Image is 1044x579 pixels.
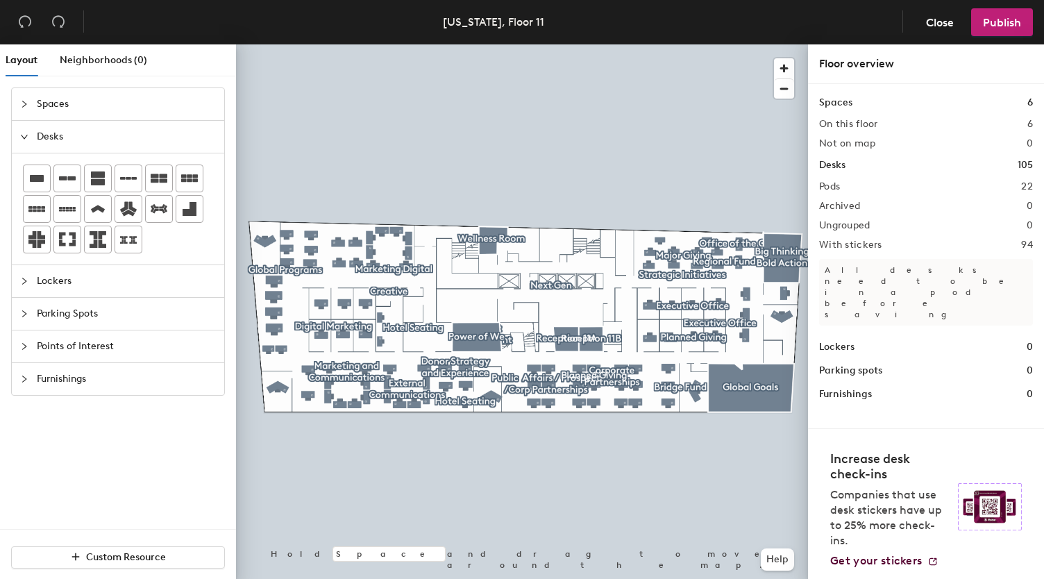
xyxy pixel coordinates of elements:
[830,487,950,548] p: Companies that use desk stickers have up to 25% more check-ins.
[37,121,216,153] span: Desks
[443,13,544,31] div: [US_STATE], Floor 11
[819,201,860,212] h2: Archived
[20,310,28,318] span: collapsed
[20,342,28,351] span: collapsed
[6,54,37,66] span: Layout
[20,100,28,108] span: collapsed
[1027,363,1033,378] h1: 0
[37,363,216,395] span: Furnishings
[1027,201,1033,212] h2: 0
[819,181,840,192] h2: Pods
[11,8,39,36] button: Undo (⌘ + Z)
[60,54,147,66] span: Neighborhoods (0)
[819,363,882,378] h1: Parking spots
[37,330,216,362] span: Points of Interest
[20,375,28,383] span: collapsed
[1018,158,1033,173] h1: 105
[37,298,216,330] span: Parking Spots
[44,8,72,36] button: Redo (⌘ + ⇧ + Z)
[819,387,872,402] h1: Furnishings
[819,240,882,251] h2: With stickers
[819,259,1033,326] p: All desks need to be in a pod before saving
[819,158,845,173] h1: Desks
[958,483,1022,530] img: Sticker logo
[819,56,1033,72] div: Floor overview
[1021,181,1033,192] h2: 22
[1021,240,1033,251] h2: 94
[819,138,875,149] h2: Not on map
[830,554,922,567] span: Get your stickers
[11,546,225,569] button: Custom Resource
[1027,220,1033,231] h2: 0
[1027,95,1033,110] h1: 6
[830,451,950,482] h4: Increase desk check-ins
[37,265,216,297] span: Lockers
[819,220,870,231] h2: Ungrouped
[37,88,216,120] span: Spaces
[830,554,938,568] a: Get your stickers
[983,16,1021,29] span: Publish
[971,8,1033,36] button: Publish
[1027,387,1033,402] h1: 0
[86,551,166,563] span: Custom Resource
[914,8,966,36] button: Close
[1027,339,1033,355] h1: 0
[819,119,878,130] h2: On this floor
[20,133,28,141] span: expanded
[1027,138,1033,149] h2: 0
[819,339,854,355] h1: Lockers
[20,277,28,285] span: collapsed
[1027,119,1033,130] h2: 6
[761,548,794,571] button: Help
[926,16,954,29] span: Close
[819,95,852,110] h1: Spaces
